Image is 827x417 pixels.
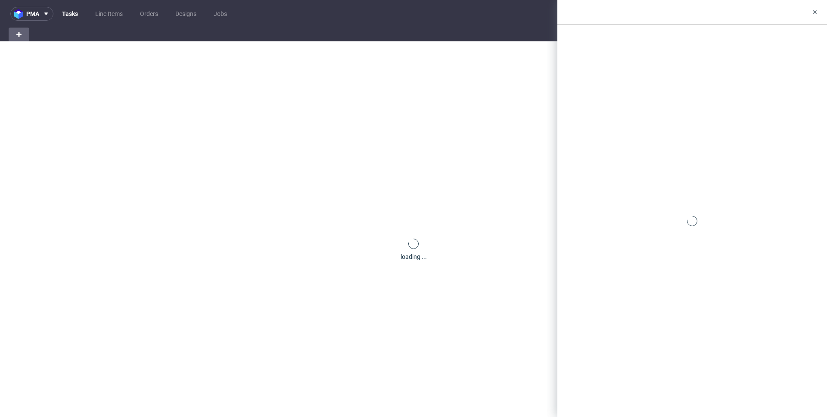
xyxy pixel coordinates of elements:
a: Line Items [90,7,128,21]
div: loading ... [401,252,427,261]
a: Designs [170,7,202,21]
span: pma [26,11,39,17]
img: logo [14,9,26,19]
a: Orders [135,7,163,21]
a: Tasks [57,7,83,21]
button: pma [10,7,53,21]
a: Jobs [208,7,232,21]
